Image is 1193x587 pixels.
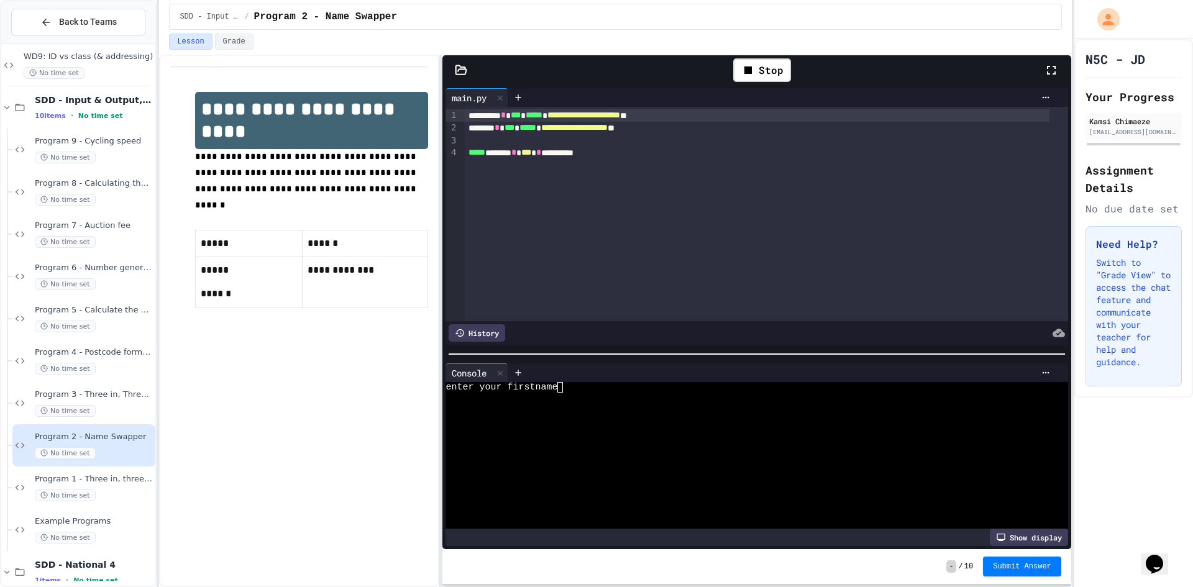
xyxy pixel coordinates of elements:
[35,576,61,585] span: 1 items
[1141,537,1181,575] iframe: chat widget
[35,489,96,501] span: No time set
[35,178,153,189] span: Program 8 - Calculating the atomic weight of [MEDICAL_DATA] (alkanes)
[35,321,96,332] span: No time set
[964,562,973,571] span: 10
[993,562,1051,571] span: Submit Answer
[35,516,153,527] span: Example Programs
[35,112,66,120] span: 10 items
[733,58,791,82] div: Stop
[1086,162,1182,196] h2: Assignment Details
[1084,5,1123,34] div: My Account
[35,432,153,442] span: Program 2 - Name Swapper
[35,405,96,417] span: No time set
[35,194,96,206] span: No time set
[35,152,96,163] span: No time set
[24,52,153,62] span: WD9: ID vs class (& addressing)
[35,474,153,485] span: Program 1 - Three in, three out
[35,305,153,316] span: Program 5 - Calculate the area of a rectangle
[959,562,963,571] span: /
[35,136,153,147] span: Program 9 - Cycling speed
[35,559,153,570] span: SDD - National 4
[35,363,96,375] span: No time set
[35,347,153,358] span: Program 4 - Postcode formatter
[73,576,118,585] span: No time set
[35,447,96,459] span: No time set
[35,389,153,400] span: Program 3 - Three in, Three out (Formatted)
[35,278,96,290] span: No time set
[1096,257,1171,368] p: Switch to "Grade View" to access the chat feature and communicate with your teacher for help and ...
[1096,237,1171,252] h3: Need Help?
[59,16,117,29] span: Back to Teams
[71,111,73,121] span: •
[169,34,212,50] button: Lesson
[215,34,254,50] button: Grade
[66,575,68,585] span: •
[35,532,96,544] span: No time set
[35,263,153,273] span: Program 6 - Number generator
[35,94,153,106] span: SDD - Input & Output, simple calculations
[1086,88,1182,106] h2: Your Progress
[946,560,956,573] span: -
[180,12,239,22] span: SDD - Input & Output, simple calculations
[244,12,249,22] span: /
[983,557,1061,576] button: Submit Answer
[78,112,123,120] span: No time set
[1086,201,1182,216] div: No due date set
[35,236,96,248] span: No time set
[24,67,85,79] span: No time set
[1086,50,1145,68] h1: N5C - JD
[1089,116,1178,127] div: Kamsi Chimaeze
[11,9,145,35] button: Back to Teams
[1089,127,1178,137] div: [EMAIL_ADDRESS][DOMAIN_NAME][PERSON_NAME]
[254,9,397,24] span: Program 2 - Name Swapper
[35,221,153,231] span: Program 7 - Auction fee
